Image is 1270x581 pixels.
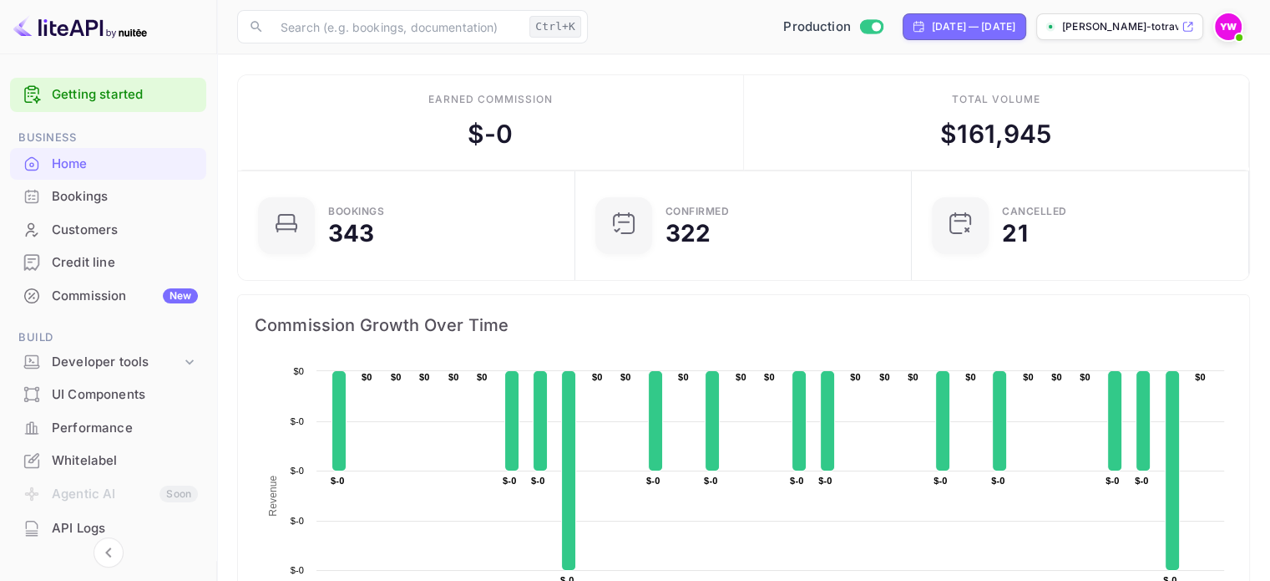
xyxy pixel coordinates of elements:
[1080,372,1090,382] text: $0
[10,512,206,543] a: API Logs
[10,148,206,179] a: Home
[646,476,660,486] text: $-0
[678,372,689,382] text: $0
[790,476,803,486] text: $-0
[1195,372,1206,382] text: $0
[10,181,206,212] a: Bookings
[10,445,206,476] a: Whitelabel
[10,214,206,247] div: Customers
[52,253,198,273] div: Credit line
[932,19,1015,34] div: [DATE] — [DATE]
[665,206,730,217] div: Confirmed
[94,538,124,568] button: Collapse navigation
[13,13,147,40] img: LiteAPI logo
[271,10,523,43] input: Search (e.g. bookings, documentation)
[331,476,344,486] text: $-0
[503,476,516,486] text: $-0
[10,78,206,112] div: Getting started
[592,372,603,382] text: $0
[10,129,206,147] span: Business
[10,247,206,278] a: Credit line
[10,247,206,279] div: Credit line
[818,476,832,486] text: $-0
[10,512,206,545] div: API Logs
[52,519,198,538] div: API Logs
[940,115,1051,153] div: $ 161,945
[665,222,711,245] div: 322
[391,372,402,382] text: $0
[428,92,552,107] div: Earned commission
[10,379,206,410] a: UI Components
[52,451,198,471] div: Whitelabel
[1135,476,1148,486] text: $-0
[52,221,198,240] div: Customers
[850,372,861,382] text: $0
[10,379,206,411] div: UI Components
[1023,372,1034,382] text: $0
[10,329,206,347] span: Build
[1051,372,1062,382] text: $0
[477,372,488,382] text: $0
[291,565,304,575] text: $-0
[328,206,384,217] div: Bookings
[951,92,1040,107] div: Total volume
[10,280,206,311] a: CommissionNew
[991,476,1004,486] text: $-0
[52,353,181,372] div: Developer tools
[52,187,198,206] div: Bookings
[965,372,976,382] text: $0
[362,372,372,382] text: $0
[448,372,459,382] text: $0
[52,85,198,104] a: Getting started
[704,476,717,486] text: $-0
[10,412,206,445] div: Performance
[1215,13,1242,40] img: Yahav Winkler
[1106,476,1119,486] text: $-0
[879,372,890,382] text: $0
[163,288,198,303] div: New
[531,476,544,486] text: $-0
[908,372,918,382] text: $0
[52,287,198,306] div: Commission
[52,419,198,438] div: Performance
[529,16,581,38] div: Ctrl+K
[764,372,775,382] text: $0
[291,416,304,426] text: $-0
[934,476,947,486] text: $-0
[736,372,746,382] text: $0
[10,280,206,313] div: CommissionNew
[291,516,304,526] text: $-0
[783,18,851,37] span: Production
[10,214,206,245] a: Customers
[419,372,430,382] text: $0
[255,312,1232,339] span: Commission Growth Over Time
[291,466,304,476] text: $-0
[52,155,198,174] div: Home
[10,445,206,477] div: Whitelabel
[10,148,206,181] div: Home
[293,366,304,376] text: $0
[1002,206,1067,217] div: CANCELLED
[267,475,279,516] text: Revenue
[777,18,889,37] div: Switch to Sandbox mode
[328,222,374,245] div: 343
[620,372,631,382] text: $0
[52,385,198,405] div: UI Components
[10,348,206,377] div: Developer tools
[1002,222,1027,245] div: 21
[10,412,206,443] a: Performance
[468,115,513,153] div: $ -0
[1062,19,1178,34] p: [PERSON_NAME]-totravel...
[10,181,206,213] div: Bookings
